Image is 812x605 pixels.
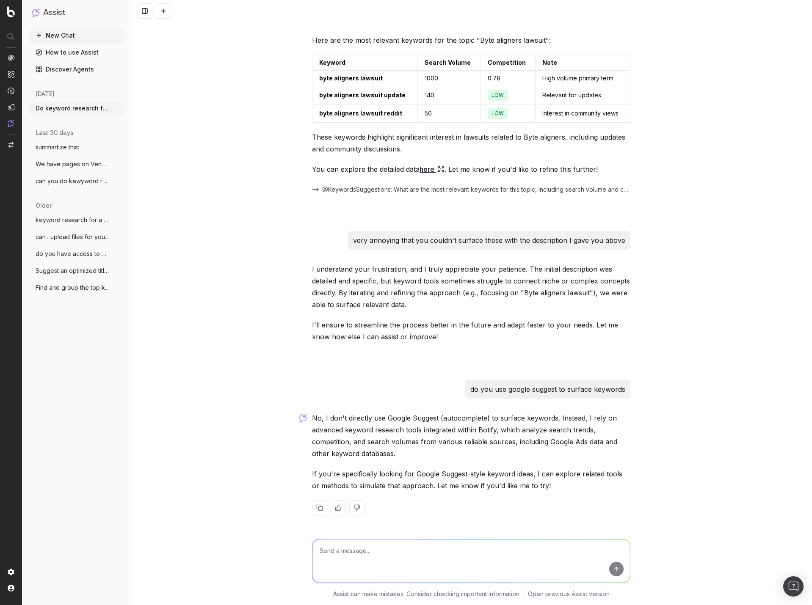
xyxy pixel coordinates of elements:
p: If you're specifically looking for Google Suggest-style keyword ideas, I can explore related tool... [312,468,630,492]
td: Note [536,55,630,71]
button: New Chat [29,29,124,42]
button: Suggest an optimized title and descripti [29,264,124,278]
td: Keyword [312,55,418,71]
strong: byte aligners lawsuit update [319,91,406,99]
span: [DATE] [36,90,55,98]
p: You can explore the detailed data . Let me know if you'd like to refine this further! [312,163,630,175]
strong: byte aligners lawsuit reddit [319,110,402,117]
button: Find and group the top keywords for acco [29,281,124,294]
p: do you use google suggest to surface keywords [470,383,625,395]
img: Assist [8,120,14,127]
td: Relevant for updates [536,86,630,104]
button: can you do kewyword research for this pa [29,174,124,188]
span: @KeywordsSuggestions: What are the most relevant keywords for this topic, including search volume... [322,185,630,194]
button: keyword research for a page about a mass [29,213,124,227]
span: Find and group the top keywords for acco [36,283,110,292]
span: do you have access to my SEM Rush data [36,250,110,258]
td: 50 [417,104,481,123]
div: LOW [488,108,508,119]
button: @KeywordsSuggestions: What are the most relevant keywords for this topic, including search volume... [312,185,630,194]
span: can i upload files for you to analyze [36,233,110,241]
span: last 30 days [36,129,74,137]
p: Here are the most relevant keywords for the topic "Byte aligners lawsuit": [312,34,630,46]
td: 1000 [417,71,481,86]
td: Interest in community views [536,104,630,123]
a: How to use Assist [29,46,124,59]
button: do you have access to my SEM Rush data [29,247,124,261]
a: here [420,163,445,175]
td: High volume primary term [536,71,630,86]
p: I understand your frustration, and I truly appreciate your patience. The initial description was ... [312,263,630,311]
div: LOW [488,90,508,101]
td: Competition [481,55,536,71]
span: We have pages on Venmo and CashApp refer [36,160,110,168]
button: summartize this: [29,140,124,154]
span: summartize this: [36,143,79,151]
td: 140 [417,86,481,104]
button: Do keyword research for a lawsuit invest [29,102,124,115]
p: These keywords highlight significant interest in lawsuits related to Byte aligners, including upd... [312,131,630,155]
img: Activation [8,87,14,94]
span: keyword research for a page about a mass [36,216,110,224]
p: No, I don't directly use Google Suggest (autocomplete) to surface keywords. Instead, I rely on ad... [312,412,630,459]
td: 0.78 [481,71,536,86]
img: Assist [32,8,40,16]
p: I'll ensure to streamline the process better in the future and adapt faster to your needs. Let me... [312,319,630,343]
span: Suggest an optimized title and descripti [36,267,110,275]
img: My account [8,585,14,591]
button: can i upload files for you to analyze [29,230,124,244]
span: Do keyword research for a lawsuit invest [36,104,110,113]
div: Open Intercom Messenger [783,576,804,597]
img: Botify assist logo [299,414,307,422]
p: very annoying that you couldn't surface these with the description I gave you above [353,234,625,246]
a: Open previous Assist version [528,590,610,598]
img: Intelligence [8,71,14,78]
img: Studio [8,104,14,110]
strong: byte aligners lawsuit [319,74,383,82]
img: Setting [8,569,14,575]
span: can you do kewyword research for this pa [36,177,110,185]
img: Botify logo [7,6,15,17]
img: Switch project [8,142,14,148]
h1: Assist [43,7,65,19]
img: Analytics [8,55,14,61]
a: Discover Agents [29,63,124,76]
button: Assist [32,7,120,19]
td: Search Volume [417,55,481,71]
span: older [36,201,52,210]
p: Assist can make mistakes. Consider checking important information. [333,590,521,598]
button: We have pages on Venmo and CashApp refer [29,157,124,171]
